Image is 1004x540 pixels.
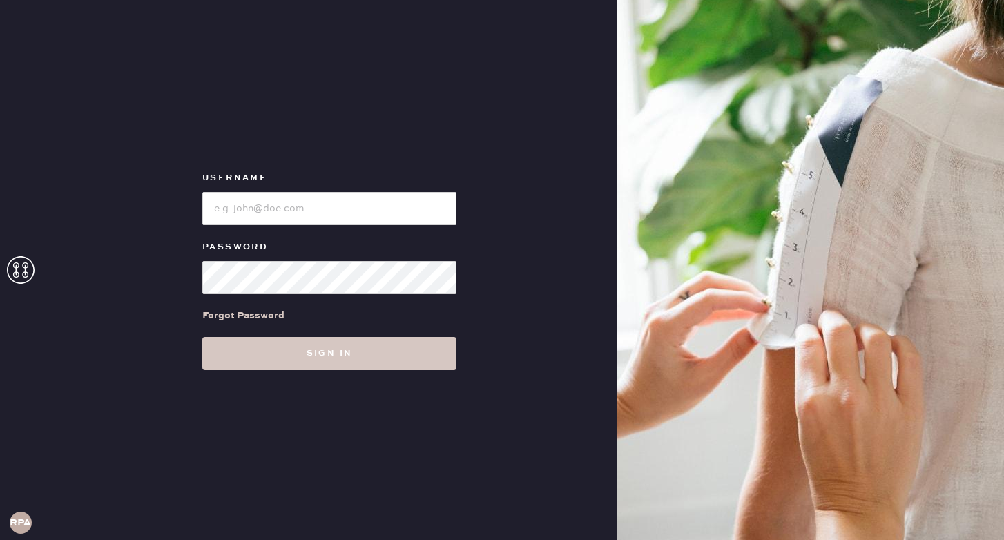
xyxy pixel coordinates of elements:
[202,192,456,225] input: e.g. john@doe.com
[10,518,31,528] h3: RPA
[202,308,284,323] div: Forgot Password
[202,337,456,370] button: Sign in
[202,239,456,255] label: Password
[202,294,284,337] a: Forgot Password
[202,170,456,186] label: Username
